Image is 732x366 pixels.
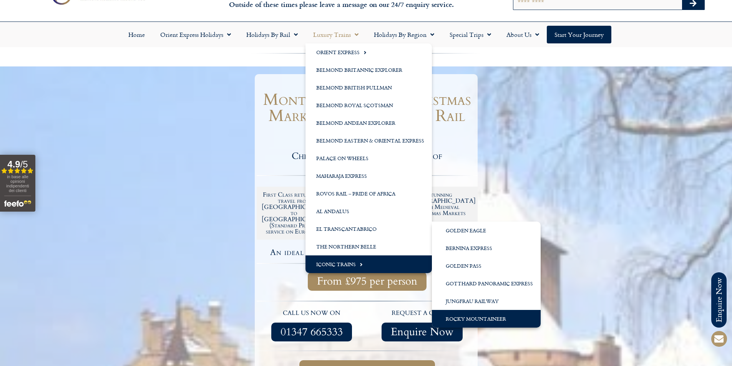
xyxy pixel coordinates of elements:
[305,149,432,167] a: Palace on Wheels
[153,26,239,43] a: Orient Express Holidays
[305,132,432,149] a: Belmond Eastern & Oriental Express
[305,43,432,61] a: Orient Express
[442,26,499,43] a: Special Trips
[407,192,473,216] h2: Stunning [GEOGRAPHIC_DATA] with Medieval Christmas Markets
[305,26,366,43] a: Luxury Trains
[308,272,427,291] a: From £975 per person
[317,277,417,286] span: From £975 per person
[257,152,478,170] h2: Christmas Markets on the shores of [GEOGRAPHIC_DATA]
[371,308,474,318] p: request a quote
[432,257,541,275] a: Golden Pass
[432,310,541,328] a: Rocky Mountaineer
[366,26,442,43] a: Holidays by Region
[432,222,541,239] a: Golden Eagle
[382,323,463,341] a: Enquire Now
[305,61,432,79] a: Belmond Britannic Explorer
[305,96,432,114] a: Belmond Royal Scotsman
[257,92,478,124] h1: Montreux Luxury Christmas Markets by First Class Rail
[305,167,432,185] a: Maharaja Express
[121,26,153,43] a: Home
[271,323,352,341] a: 01347 665333
[261,78,474,88] h1: Swiss Christmas Markets
[239,26,305,43] a: Holidays by Rail
[432,222,541,328] ul: Iconic Trains
[547,26,611,43] a: Start your Journey
[499,26,547,43] a: About Us
[391,327,453,337] span: Enquire Now
[305,202,432,220] a: Al Andalus
[262,192,327,235] h2: First Class return rail travel from [GEOGRAPHIC_DATA] to [GEOGRAPHIC_DATA] (Standard Premier serv...
[305,114,432,132] a: Belmond Andean Explorer
[305,43,432,273] ul: Luxury Trains
[305,220,432,238] a: El Transcantabrico
[432,239,541,257] a: Bernina Express
[305,255,432,273] a: Iconic Trains
[281,327,343,337] span: 01347 665333
[432,275,541,292] a: Gotthard Panoramic Express
[305,79,432,96] a: Belmond British Pullman
[432,292,541,310] a: Jungfrau Railway
[305,238,432,255] a: The Northern Belle
[4,26,728,43] nav: Menu
[305,185,432,202] a: Rovos Rail – Pride of Africa
[258,248,476,257] h4: An ideal setting for a festive Christmas Market
[261,308,364,318] p: call us now on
